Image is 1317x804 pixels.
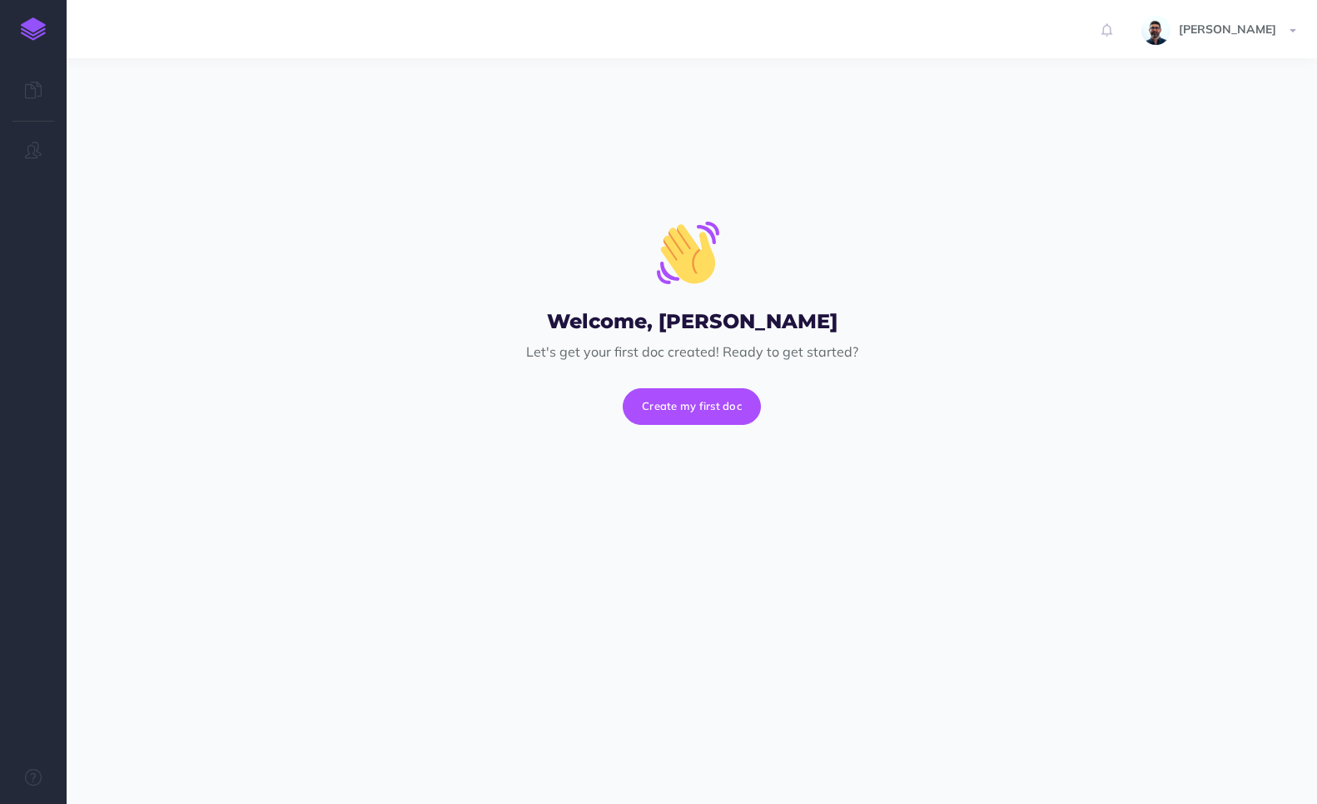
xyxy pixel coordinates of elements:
[1170,22,1285,37] span: [PERSON_NAME]
[623,388,761,425] button: Create my first doc
[657,222,719,284] img: icon-waving-hand.svg
[1141,16,1170,45] img: b25ce3b94e4b61ccb4d1edab0665fbbc.jpg
[384,311,1000,332] h3: Welcome, [PERSON_NAME]
[384,342,1000,363] p: Let's get your first doc created! Ready to get started?
[21,17,46,41] img: logo-mark.svg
